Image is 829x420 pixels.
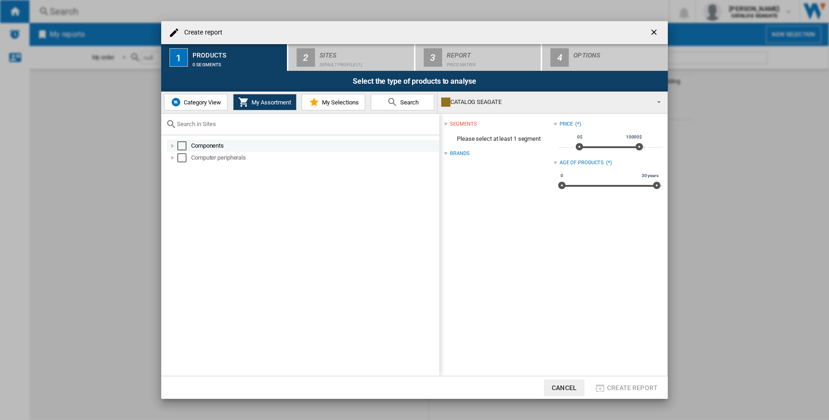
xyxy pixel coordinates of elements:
[560,121,573,128] div: Price
[559,172,565,179] span: 0
[191,153,438,162] div: Computer peripherals
[544,380,584,396] button: Cancel
[233,94,297,110] button: My Assortment
[161,71,668,92] div: Select the type of products to analyse
[550,48,569,67] div: 4
[161,44,288,71] button: 1 Products 0 segments
[441,96,649,109] div: CATALOG SEAGATE
[573,48,664,58] div: Options
[177,153,191,162] md-checkbox: Select
[450,150,469,157] div: Brands
[193,58,283,67] div: 0 segments
[177,141,191,150] md-checkbox: Select
[640,172,660,179] span: 30 years
[191,141,438,150] div: Components
[249,99,291,106] span: My Assortment
[297,48,315,67] div: 2
[180,28,222,37] h4: Create report
[320,58,410,67] div: Default profile (1)
[646,23,664,42] button: getI18NText('BUTTONS.CLOSE_DIALOG')
[169,48,188,67] div: 1
[649,28,660,39] ng-md-icon: getI18NText('BUTTONS.CLOSE_DIALOG')
[415,44,542,71] button: 3 Report Price Matrix
[607,384,658,391] span: Create report
[450,121,477,128] div: segments
[447,48,537,58] div: Report
[193,48,283,58] div: Products
[447,58,537,67] div: Price Matrix
[320,48,410,58] div: Sites
[424,48,442,67] div: 3
[576,133,584,141] span: 0$
[625,133,643,141] span: 10000$
[170,97,181,108] img: wiser-icon-blue.png
[288,44,415,71] button: 2 Sites Default profile (1)
[592,380,660,396] button: Create report
[164,94,228,110] button: Category View
[320,99,359,106] span: My Selections
[177,121,435,127] input: Search in Sites
[542,44,668,71] button: 4 Options
[371,94,434,110] button: Search
[398,99,419,106] span: Search
[302,94,365,110] button: My Selections
[181,99,221,106] span: Category View
[444,130,553,148] span: Please select at least 1 segment
[560,159,604,167] div: Age of products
